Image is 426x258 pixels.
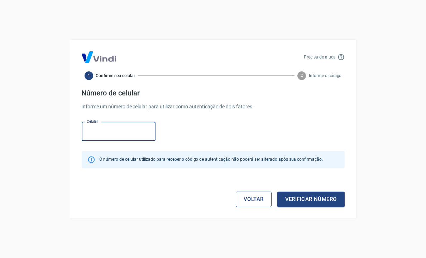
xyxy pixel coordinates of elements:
[87,119,98,124] label: Celular
[277,192,345,207] button: Verificar número
[309,72,341,79] span: Informe o código
[82,103,345,111] p: Informe um número de celular para utilizar como autenticação de dois fatores.
[301,73,303,78] text: 2
[88,73,90,78] text: 1
[82,51,116,63] img: Logo Vind
[96,72,135,79] span: Confirme seu celular
[82,89,345,97] h4: Número de celular
[236,192,272,207] a: Voltar
[304,54,336,60] p: Precisa de ajuda
[100,153,323,166] div: O número de celular utilizado para receber o código de autenticação não poderá ser alterado após ...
